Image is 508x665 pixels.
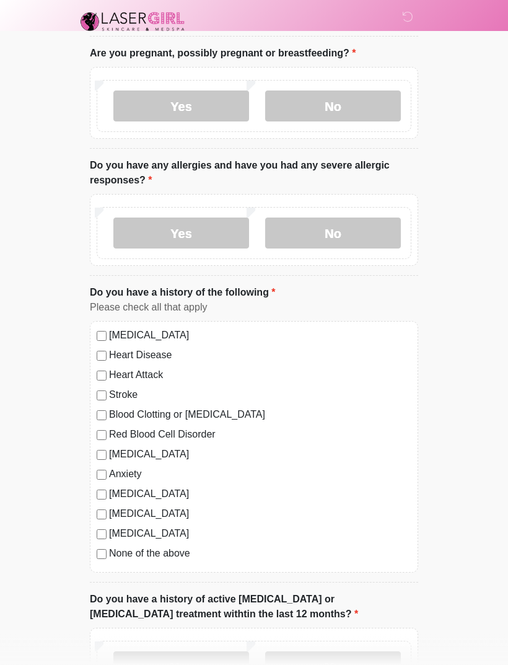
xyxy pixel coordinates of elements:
[109,487,411,502] label: [MEDICAL_DATA]
[97,371,107,381] input: Heart Attack
[90,286,276,301] label: Do you have a history of the following
[113,218,249,249] label: Yes
[265,91,401,122] label: No
[97,550,107,560] input: None of the above
[97,351,107,361] input: Heart Disease
[90,301,418,315] div: Please check all that apply
[109,428,411,443] label: Red Blood Cell Disorder
[97,530,107,540] input: [MEDICAL_DATA]
[97,451,107,460] input: [MEDICAL_DATA]
[97,332,107,341] input: [MEDICAL_DATA]
[90,46,356,61] label: Are you pregnant, possibly pregnant or breastfeeding?
[109,348,411,363] label: Heart Disease
[109,527,411,542] label: [MEDICAL_DATA]
[109,507,411,522] label: [MEDICAL_DATA]
[90,592,418,622] label: Do you have a history of active [MEDICAL_DATA] or [MEDICAL_DATA] treatment withtin the last 12 mo...
[109,447,411,462] label: [MEDICAL_DATA]
[97,490,107,500] input: [MEDICAL_DATA]
[109,328,411,343] label: [MEDICAL_DATA]
[109,388,411,403] label: Stroke
[109,467,411,482] label: Anxiety
[97,510,107,520] input: [MEDICAL_DATA]
[113,91,249,122] label: Yes
[109,547,411,562] label: None of the above
[77,9,188,34] img: Laser Girl Med Spa LLC Logo
[265,218,401,249] label: No
[90,159,418,188] label: Do you have any allergies and have you had any severe allergic responses?
[97,470,107,480] input: Anxiety
[97,411,107,421] input: Blood Clotting or [MEDICAL_DATA]
[97,391,107,401] input: Stroke
[109,408,411,423] label: Blood Clotting or [MEDICAL_DATA]
[97,431,107,441] input: Red Blood Cell Disorder
[109,368,411,383] label: Heart Attack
